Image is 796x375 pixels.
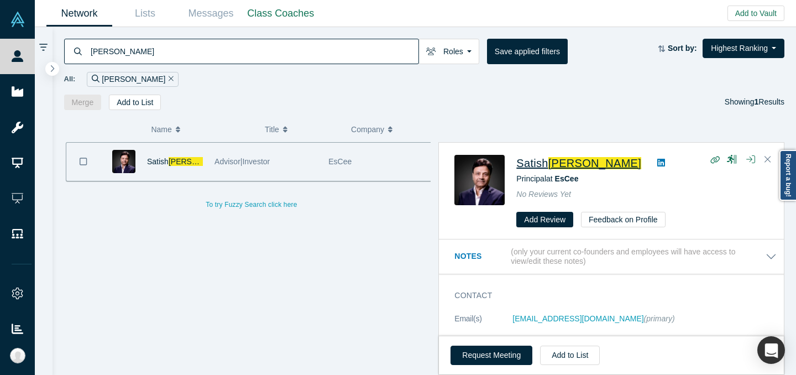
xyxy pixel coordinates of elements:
[451,346,532,365] button: Request Meeting
[244,1,318,27] a: Class Coaches
[703,39,784,58] button: Highest Ranking
[454,155,505,205] img: Satish Bargava's Profile Image
[214,157,270,166] span: Advisor|Investor
[454,251,509,262] h3: Notes
[512,314,643,323] a: [EMAIL_ADDRESS][DOMAIN_NAME]
[581,212,666,227] button: Feedback on Profile
[109,95,161,110] button: Add to List
[755,97,759,106] strong: 1
[147,157,169,166] span: Satish
[516,212,573,227] button: Add Review
[755,97,784,106] span: Results
[516,157,641,169] a: Satish[PERSON_NAME]
[151,118,253,141] button: Name
[351,118,426,141] button: Company
[165,73,174,86] button: Remove Filter
[644,314,675,323] span: (primary)
[668,44,697,53] strong: Sort by:
[454,313,512,336] dt: Email(s)
[351,118,384,141] span: Company
[10,12,25,27] img: Alchemist Vault Logo
[151,118,171,141] span: Name
[779,150,796,201] a: Report a bug!
[169,157,232,166] span: [PERSON_NAME]
[454,290,761,301] h3: Contact
[760,151,776,169] button: Close
[178,1,244,27] a: Messages
[516,190,571,199] span: No Reviews Yet
[516,157,548,169] span: Satish
[548,157,641,169] span: [PERSON_NAME]
[540,346,600,365] button: Add to List
[511,247,766,266] p: (only your current co-founders and employees will have access to view/edit these notes)
[454,247,777,266] button: Notes (only your current co-founders and employees will have access to view/edit these notes)
[147,157,232,166] a: Satish[PERSON_NAME]
[198,197,305,212] button: To try Fuzzy Search click here
[555,174,579,183] a: EsCee
[66,143,101,181] button: Bookmark
[64,95,102,110] button: Merge
[487,39,568,64] button: Save applied filters
[727,6,784,21] button: Add to Vault
[328,157,352,166] span: EsCee
[112,150,135,173] img: Satish Bargava's Profile Image
[64,74,76,85] span: All:
[10,348,25,363] img: Ally Hoang's Account
[725,95,784,110] div: Showing
[418,39,479,64] button: Roles
[112,1,178,27] a: Lists
[265,118,339,141] button: Title
[265,118,279,141] span: Title
[516,174,578,183] span: Principal at
[90,38,418,64] input: Search by name, title, company, summary, expertise, investment criteria or topics of focus
[87,72,179,87] div: [PERSON_NAME]
[46,1,112,27] a: Network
